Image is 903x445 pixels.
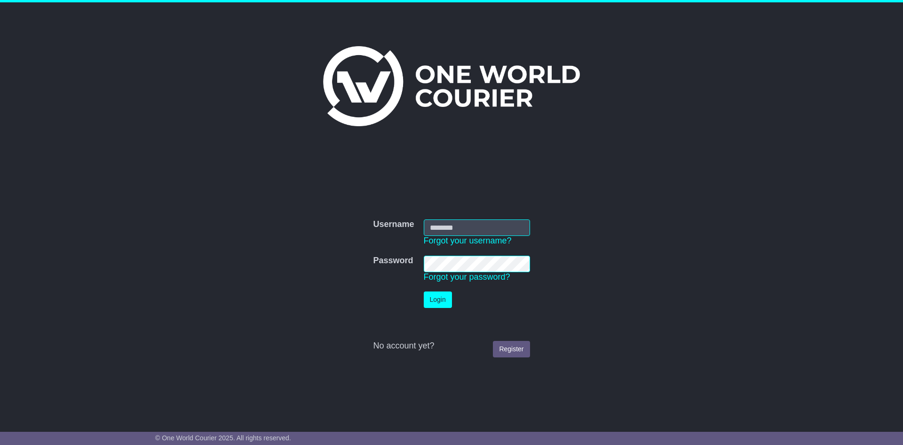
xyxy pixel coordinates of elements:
span: © One World Courier 2025. All rights reserved. [155,434,291,442]
a: Forgot your username? [424,236,512,245]
button: Login [424,291,452,308]
a: Register [493,341,530,357]
img: One World [323,46,580,126]
div: No account yet? [373,341,530,351]
a: Forgot your password? [424,272,510,282]
label: Username [373,219,414,230]
label: Password [373,256,413,266]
